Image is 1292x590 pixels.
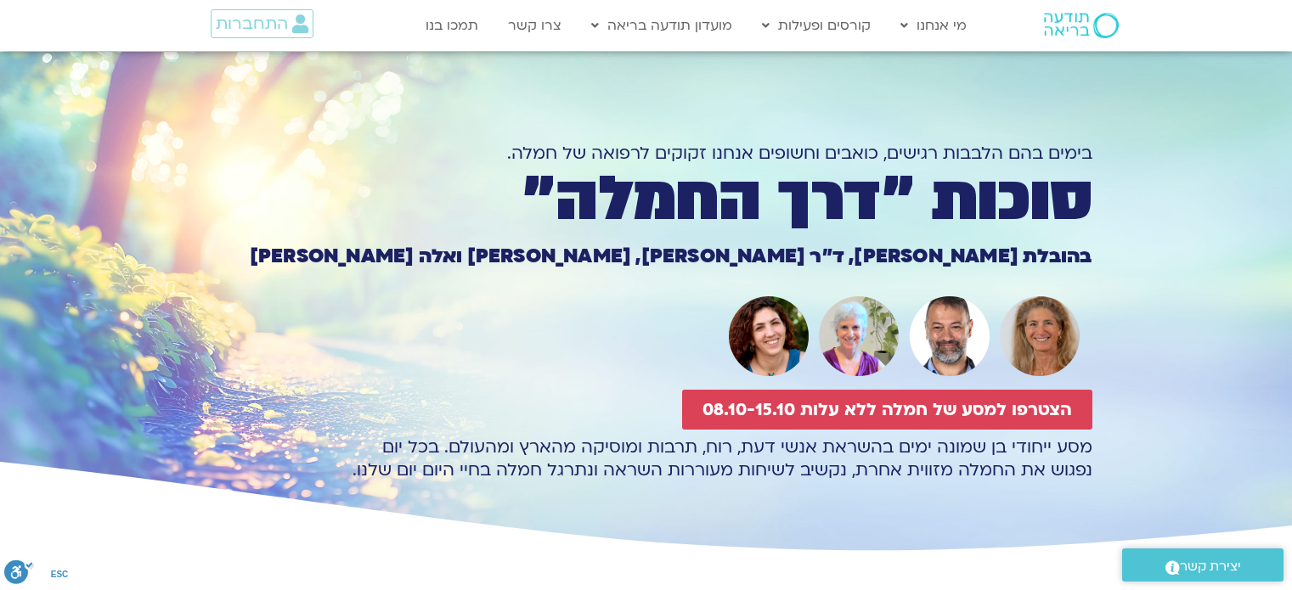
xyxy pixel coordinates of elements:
[200,171,1092,228] h1: סוכות ״דרך החמלה״
[216,14,288,33] span: התחברות
[892,9,975,42] a: מי אנחנו
[583,9,741,42] a: מועדון תודעה בריאה
[200,142,1092,165] h1: בימים בהם הלבבות רגישים, כואבים וחשופים אנחנו זקוקים לרפואה של חמלה.
[200,247,1092,266] h1: בהובלת [PERSON_NAME], ד״ר [PERSON_NAME], [PERSON_NAME] ואלה [PERSON_NAME]
[753,9,879,42] a: קורסים ופעילות
[200,435,1092,481] p: מסע ייחודי בן שמונה ימים בהשראת אנשי דעת, רוח, תרבות ומוסיקה מהארץ ומהעולם. בכל יום נפגוש את החמל...
[682,390,1092,430] a: הצטרפו למסע של חמלה ללא עלות 08.10-15.10
[702,400,1072,419] span: הצטרפו למסע של חמלה ללא עלות 08.10-15.10
[1122,548,1284,582] a: יצירת קשר
[211,9,313,38] a: התחברות
[1044,13,1119,38] img: תודעה בריאה
[499,9,570,42] a: צרו קשר
[1180,555,1241,578] span: יצירת קשר
[417,9,487,42] a: תמכו בנו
